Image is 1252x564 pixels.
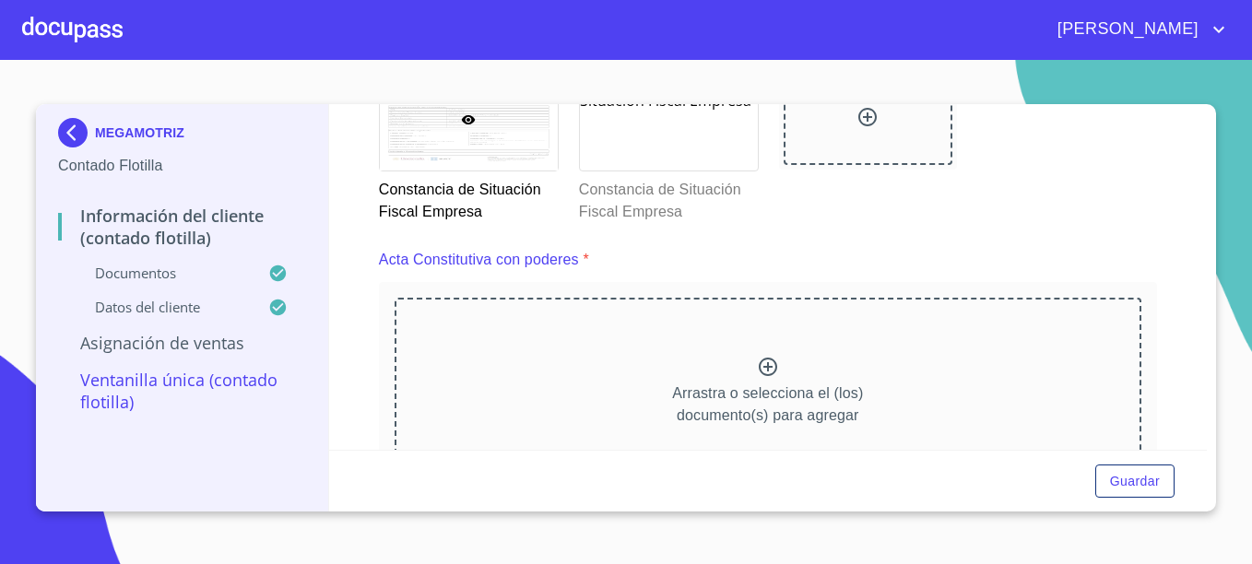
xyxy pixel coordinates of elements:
[1095,464,1175,499] button: Guardar
[95,125,184,140] p: MEGAMOTRIZ
[379,171,557,223] p: Constancia de Situación Fiscal Empresa
[58,118,306,155] div: MEGAMOTRIZ
[379,249,579,271] p: Acta Constitutiva con poderes
[672,382,863,427] p: Arrastra o selecciona el (los) documento(s) para agregar
[58,332,306,354] p: Asignación de Ventas
[58,118,95,147] img: Docupass spot blue
[58,155,306,177] p: Contado Flotilla
[58,298,268,316] p: Datos del cliente
[1044,15,1208,44] span: [PERSON_NAME]
[58,205,306,249] p: Información del Cliente (Contado Flotilla)
[58,264,268,282] p: Documentos
[58,369,306,413] p: Ventanilla Única (Contado Flotilla)
[579,171,757,223] p: Constancia de Situación Fiscal Empresa
[1110,470,1160,493] span: Guardar
[1044,15,1230,44] button: account of current user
